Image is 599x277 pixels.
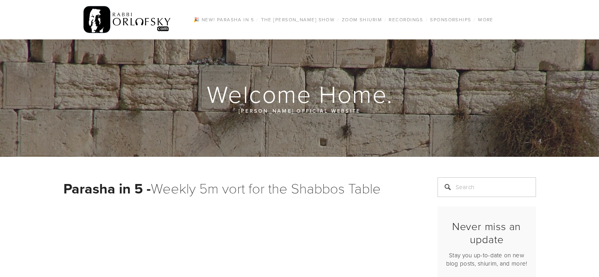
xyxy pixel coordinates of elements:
[256,16,258,23] span: /
[191,15,256,25] a: 🎉 NEW! Parasha in 5
[438,177,536,197] input: Search
[426,16,428,23] span: /
[384,16,386,23] span: /
[337,16,339,23] span: /
[476,15,496,25] a: More
[444,220,529,245] h2: Never miss an update
[386,15,425,25] a: Recordings
[474,16,476,23] span: /
[83,4,171,35] img: RabbiOrlofsky.com
[444,251,529,268] p: Stay you up-to-date on new blog posts, shiurim, and more!
[111,106,489,115] p: [PERSON_NAME] official website
[63,178,151,199] strong: Parasha in 5 -
[259,15,338,25] a: The [PERSON_NAME] Show
[428,15,473,25] a: Sponsorships
[339,15,384,25] a: Zoom Shiurim
[63,177,418,199] h1: Weekly 5m vort for the Shabbos Table
[63,81,537,106] h1: Welcome Home.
